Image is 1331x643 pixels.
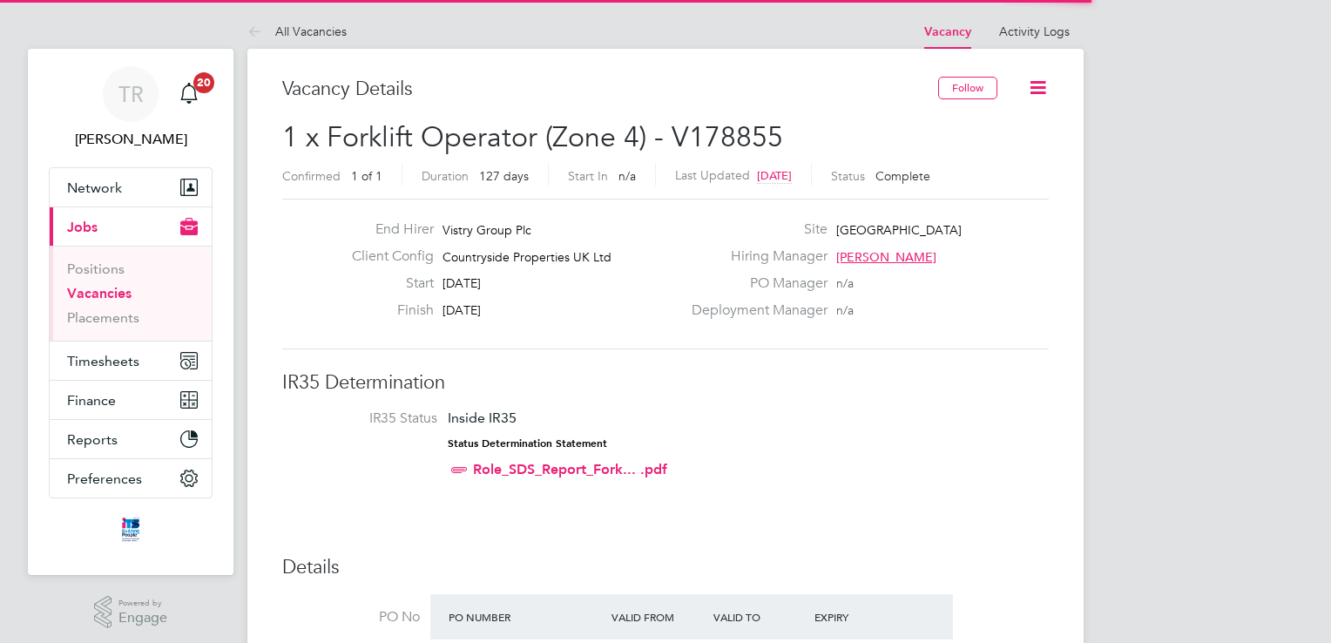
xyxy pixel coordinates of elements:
span: TR [118,83,144,105]
label: Start In [568,168,608,184]
span: Timesheets [67,353,139,369]
a: Go to home page [49,516,213,544]
button: Finance [50,381,212,419]
a: Placements [67,309,139,326]
span: Reports [67,431,118,448]
strong: Status Determination Statement [448,437,607,450]
div: Valid To [709,601,811,633]
a: Vacancy [924,24,971,39]
div: Valid From [607,601,709,633]
span: Tanya Rowse [49,129,213,150]
span: 1 of 1 [351,168,382,184]
span: [DATE] [757,168,792,183]
span: Finance [67,392,116,409]
span: [GEOGRAPHIC_DATA] [836,222,962,238]
button: Network [50,168,212,206]
button: Reports [50,420,212,458]
label: IR35 Status [300,409,437,428]
span: n/a [618,168,636,184]
h3: Details [282,555,1049,580]
span: 1 x Forklift Operator (Zone 4) - V178855 [282,120,783,154]
span: Inside IR35 [448,409,517,426]
span: Network [67,179,122,196]
span: Countryside Properties UK Ltd [443,249,611,265]
span: n/a [836,302,854,318]
img: itsconstruction-logo-retina.png [118,516,143,544]
button: Follow [938,77,997,99]
a: Powered byEngage [94,596,168,629]
label: Deployment Manager [681,301,828,320]
span: Jobs [67,219,98,235]
span: [DATE] [443,275,481,291]
label: Last Updated [675,167,750,183]
span: [DATE] [443,302,481,318]
nav: Main navigation [28,49,233,575]
span: 127 days [479,168,529,184]
label: PO Manager [681,274,828,293]
span: Complete [875,168,930,184]
h3: Vacancy Details [282,77,938,102]
span: Engage [118,611,167,626]
span: Vistry Group Plc [443,222,531,238]
a: Positions [67,261,125,277]
button: Jobs [50,207,212,246]
button: Timesheets [50,342,212,380]
div: PO Number [444,601,607,633]
span: [PERSON_NAME] [836,249,936,265]
span: n/a [836,275,854,291]
button: Preferences [50,459,212,497]
a: Vacancies [67,285,132,301]
label: Finish [338,301,434,320]
label: Confirmed [282,168,341,184]
a: TR[PERSON_NAME] [49,66,213,150]
span: Preferences [67,470,142,487]
label: Client Config [338,247,434,266]
a: All Vacancies [247,24,347,39]
label: End Hirer [338,220,434,239]
div: Jobs [50,246,212,341]
label: Start [338,274,434,293]
a: 20 [172,66,206,122]
span: Powered by [118,596,167,611]
span: 20 [193,72,214,93]
a: Activity Logs [999,24,1070,39]
label: Site [681,220,828,239]
h3: IR35 Determination [282,370,1049,396]
label: Hiring Manager [681,247,828,266]
a: Role_SDS_Report_Fork... .pdf [473,461,667,477]
label: PO No [282,608,420,626]
div: Expiry [810,601,912,633]
label: Duration [422,168,469,184]
label: Status [831,168,865,184]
